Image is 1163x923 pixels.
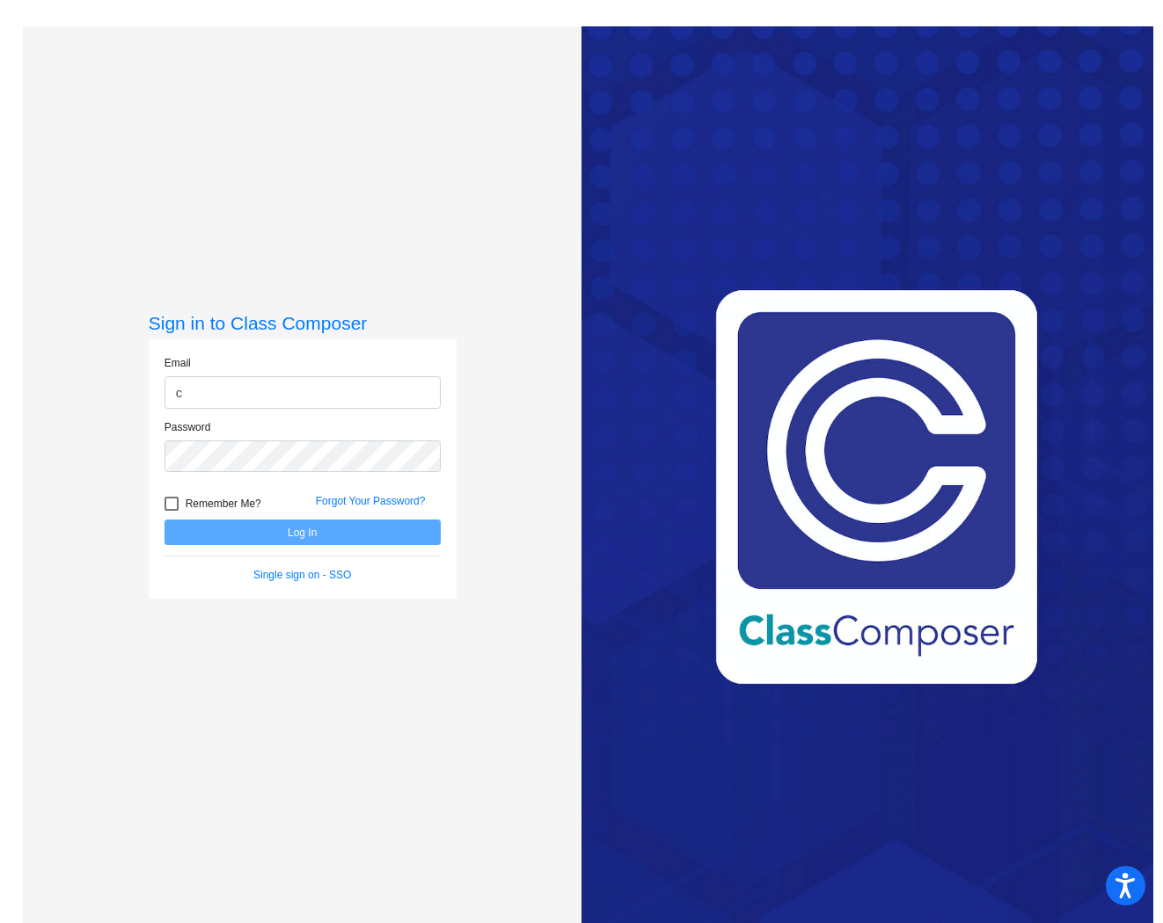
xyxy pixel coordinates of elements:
[253,569,351,581] a: Single sign on - SSO
[165,355,191,371] label: Email
[149,312,457,334] h3: Sign in to Class Composer
[186,493,261,514] span: Remember Me?
[316,495,426,507] a: Forgot Your Password?
[165,520,441,545] button: Log In
[165,419,211,435] label: Password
